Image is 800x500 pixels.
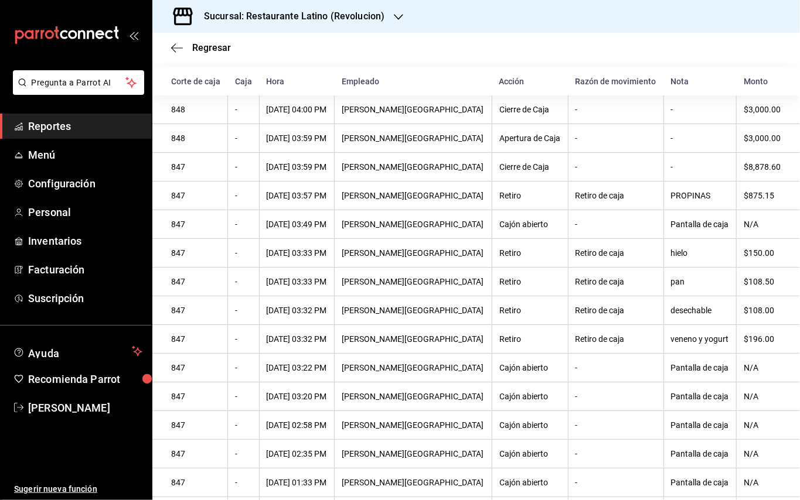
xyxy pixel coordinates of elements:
[670,77,730,86] div: Nota
[744,478,781,487] div: N/A
[342,191,485,200] div: [PERSON_NAME][GEOGRAPHIC_DATA]
[671,449,730,458] div: Pantalla de caja
[499,77,561,86] div: Acción
[267,220,328,229] div: [DATE] 03:49 PM
[576,105,656,114] div: -
[32,77,126,89] span: Pregunta a Parrot AI
[671,478,730,487] div: Pantalla de caja
[576,392,656,401] div: -
[671,420,730,430] div: Pantalla de caja
[171,133,220,143] div: 848
[342,162,485,172] div: [PERSON_NAME][GEOGRAPHIC_DATA]
[28,371,142,387] span: Recomienda Parrot
[28,400,142,416] span: [PERSON_NAME]
[28,147,142,163] span: Menú
[235,449,251,458] div: -
[499,363,561,372] div: Cajón abierto
[195,9,384,23] h3: Sucursal: Restaurante Latino (Revolucion)
[171,334,220,344] div: 847
[576,162,656,172] div: -
[744,220,781,229] div: N/A
[129,30,138,40] button: open_drawer_menu
[267,392,328,401] div: [DATE] 03:20 PM
[499,105,561,114] div: Cierre de Caja
[671,277,730,286] div: pan
[171,42,231,53] button: Regresar
[266,77,328,86] div: Hora
[171,77,221,86] div: Corte de caja
[235,133,251,143] div: -
[671,306,730,315] div: desechable
[235,420,251,430] div: -
[171,478,220,487] div: 847
[235,220,251,229] div: -
[28,262,142,278] span: Facturación
[235,392,251,401] div: -
[171,277,220,286] div: 847
[342,220,485,229] div: [PERSON_NAME][GEOGRAPHIC_DATA]
[576,133,656,143] div: -
[267,306,328,315] div: [DATE] 03:32 PM
[744,277,781,286] div: $108.50
[14,483,142,495] span: Sugerir nueva función
[744,105,781,114] div: $3,000.00
[235,334,251,344] div: -
[744,191,781,200] div: $875.15
[576,220,656,229] div: -
[499,478,561,487] div: Cajón abierto
[499,392,561,401] div: Cajón abierto
[576,478,656,487] div: -
[744,334,781,344] div: $196.00
[267,105,328,114] div: [DATE] 04:00 PM
[342,133,485,143] div: [PERSON_NAME][GEOGRAPHIC_DATA]
[267,277,328,286] div: [DATE] 03:33 PM
[744,133,781,143] div: $3,000.00
[671,248,730,258] div: hielo
[235,248,251,258] div: -
[28,233,142,249] span: Inventarios
[235,363,251,372] div: -
[342,77,485,86] div: Empleado
[499,334,561,344] div: Retiro
[671,133,730,143] div: -
[499,220,561,229] div: Cajón abierto
[342,248,485,258] div: [PERSON_NAME][GEOGRAPHIC_DATA]
[28,118,142,134] span: Reportes
[499,420,561,430] div: Cajón abierto
[342,105,485,114] div: [PERSON_NAME][GEOGRAPHIC_DATA]
[267,449,328,458] div: [DATE] 02:35 PM
[171,449,220,458] div: 847
[342,420,485,430] div: [PERSON_NAME][GEOGRAPHIC_DATA]
[575,77,656,86] div: Razón de movimiento
[28,176,142,191] span: Configuración
[235,191,251,200] div: -
[499,277,561,286] div: Retiro
[576,248,656,258] div: Retiro de caja
[171,191,220,200] div: 847
[267,478,328,487] div: [DATE] 01:33 PM
[744,420,781,430] div: N/A
[576,334,656,344] div: Retiro de caja
[342,277,485,286] div: [PERSON_NAME][GEOGRAPHIC_DATA]
[171,220,220,229] div: 847
[671,220,730,229] div: Pantalla de caja
[576,306,656,315] div: Retiro de caja
[499,306,561,315] div: Retiro
[671,334,730,344] div: veneno y yogurt
[744,162,781,172] div: $8,878.60
[13,70,144,95] button: Pregunta a Parrot AI
[576,277,656,286] div: Retiro de caja
[671,363,730,372] div: Pantalla de caja
[192,42,231,53] span: Regresar
[744,306,781,315] div: $108.00
[342,363,485,372] div: [PERSON_NAME][GEOGRAPHIC_DATA]
[28,290,142,306] span: Suscripción
[342,392,485,401] div: [PERSON_NAME][GEOGRAPHIC_DATA]
[342,334,485,344] div: [PERSON_NAME][GEOGRAPHIC_DATA]
[235,77,252,86] div: Caja
[28,204,142,220] span: Personal
[235,478,251,487] div: -
[171,392,220,401] div: 847
[8,85,144,97] a: Pregunta a Parrot AI
[499,162,561,172] div: Cierre de Caja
